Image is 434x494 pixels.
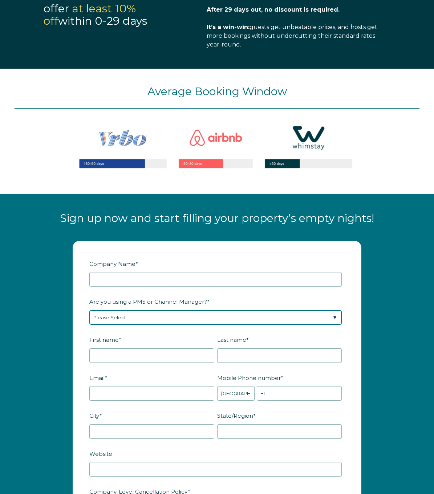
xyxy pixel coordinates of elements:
span: Average Booking Window [147,85,287,98]
img: Captura de pantalla 2025-05-06 a la(s) 5.25.03 p.m. [58,109,376,185]
span: It’s a win-win: [207,24,250,31]
span: Sign up now and start filling your property’s empty nights! [60,211,374,225]
span: Mobile Phone number [217,372,281,384]
span: Website [89,448,112,459]
span: First name [89,334,119,345]
span: Last name [217,334,246,345]
span: Are you using a PMS or Channel Manager? [89,296,207,307]
span: at least 10% off [44,2,136,28]
span: Company Name [89,258,135,270]
span: City [89,410,100,421]
span: Email [89,372,105,384]
span: guests get unbeatable prices, and hosts get more bookings without undercutting their standard rat... [207,24,377,48]
span: State/Region [217,410,253,421]
span: After 29 days out, no discount is required. [207,6,340,13]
